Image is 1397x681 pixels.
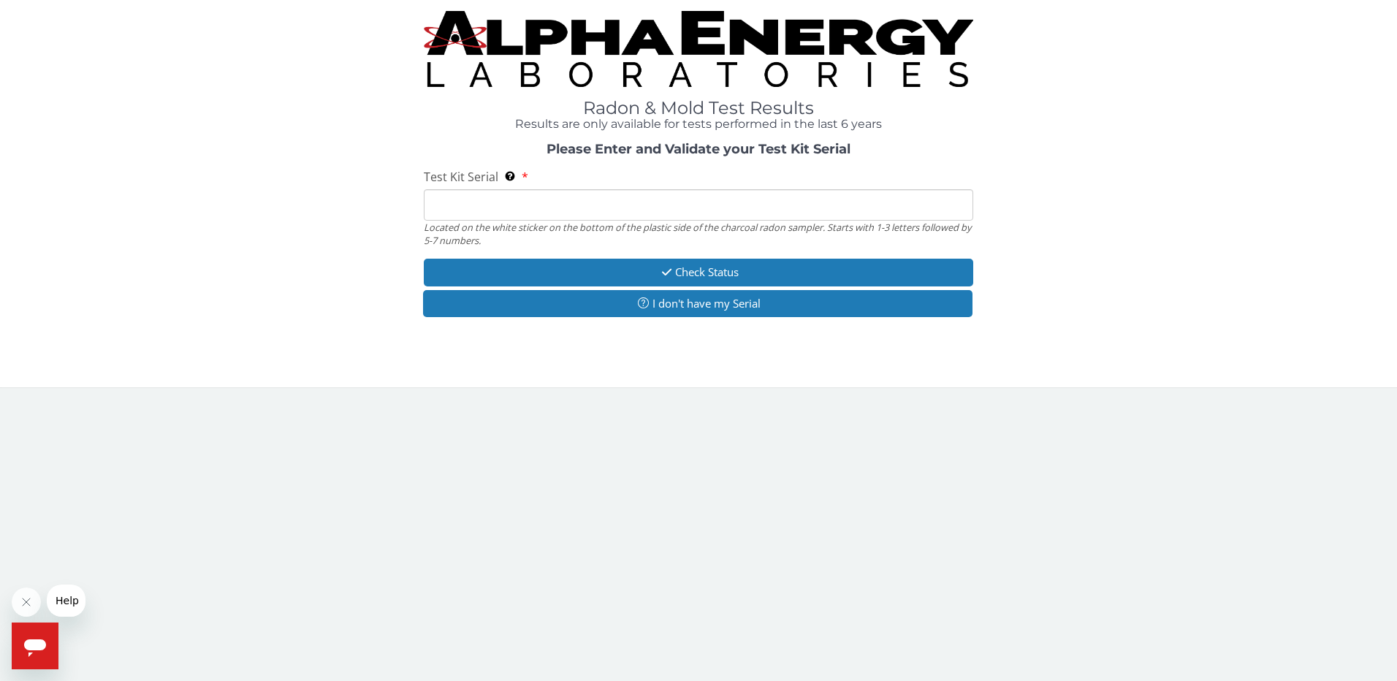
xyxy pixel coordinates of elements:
[423,290,973,317] button: I don't have my Serial
[424,118,974,131] h4: Results are only available for tests performed in the last 6 years
[424,99,974,118] h1: Radon & Mold Test Results
[424,169,498,185] span: Test Kit Serial
[424,221,974,248] div: Located on the white sticker on the bottom of the plastic side of the charcoal radon sampler. Sta...
[12,587,41,617] iframe: Close message
[47,585,85,617] iframe: Message from company
[424,259,974,286] button: Check Status
[12,623,58,669] iframe: Button to launch messaging window
[547,141,850,157] strong: Please Enter and Validate your Test Kit Serial
[424,11,974,87] img: TightCrop.jpg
